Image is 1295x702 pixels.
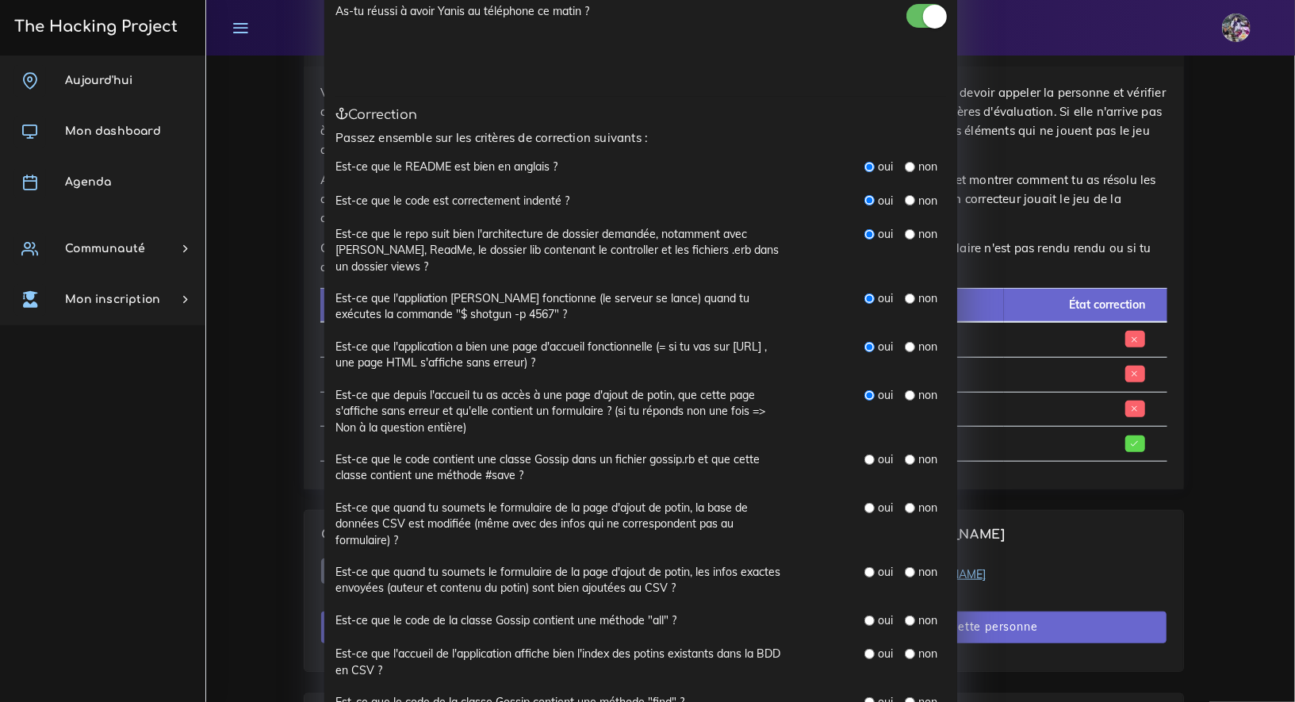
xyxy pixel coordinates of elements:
label: non [919,290,938,306]
label: Est-ce que l'appliation [PERSON_NAME] fonctionne (le serveur se lance) quand tu exécutes la comma... [335,290,787,323]
label: Est-ce que l'accueil de l'application affiche bien l'index des potins existants dans la BDD en CSV ? [335,646,787,678]
label: Est-ce que le README est bien en anglais ? [335,159,557,175]
label: Est-ce que depuis l'accueil tu as accès à une page d'ajout de potin, que cette page s'affiche san... [335,387,787,435]
label: non [919,646,938,662]
label: non [919,387,938,403]
label: Est-ce que le code contient une classe Gossip dans un fichier gossip.rb et que cette classe conti... [335,451,787,484]
label: oui [879,290,894,306]
label: Est-ce que quand tu soumets le formulaire de la page d'ajout de potin, la base de données CSV est... [335,500,787,548]
h5: Correction [335,108,946,123]
label: non [919,612,938,628]
label: non [919,159,938,175]
label: oui [879,339,894,355]
label: non [919,564,938,580]
label: Est-ce que le code de la classe Gossip contient une méthode "all" ? [335,612,676,628]
label: Est-ce que l'application a bien une page d'accueil fonctionnelle (= si tu vas sur [URL] , une pag... [335,339,787,371]
label: oui [879,226,894,242]
label: oui [879,193,894,209]
label: oui [879,646,894,662]
label: oui [879,612,894,628]
label: oui [879,500,894,516]
label: non [919,451,938,467]
label: As-tu réussi à avoir Yanis au téléphone ce matin ? [335,3,589,19]
label: non [919,193,938,209]
label: non [919,500,938,516]
label: oui [879,451,894,467]
label: Est-ce que quand tu soumets le formulaire de la page d'ajout de potin, les infos exactes envoyées... [335,564,787,597]
label: oui [879,387,894,403]
label: oui [879,564,894,580]
label: Est-ce que le code est correctement indenté ? [335,193,569,209]
label: Est-ce que le repo suit bien l'architecture de dossier demandée, notamment avec [PERSON_NAME], Re... [335,226,787,274]
label: non [919,339,938,355]
label: non [919,226,938,242]
label: oui [879,159,894,175]
p: Passez ensemble sur les critères de correction suivants : [335,129,946,148]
